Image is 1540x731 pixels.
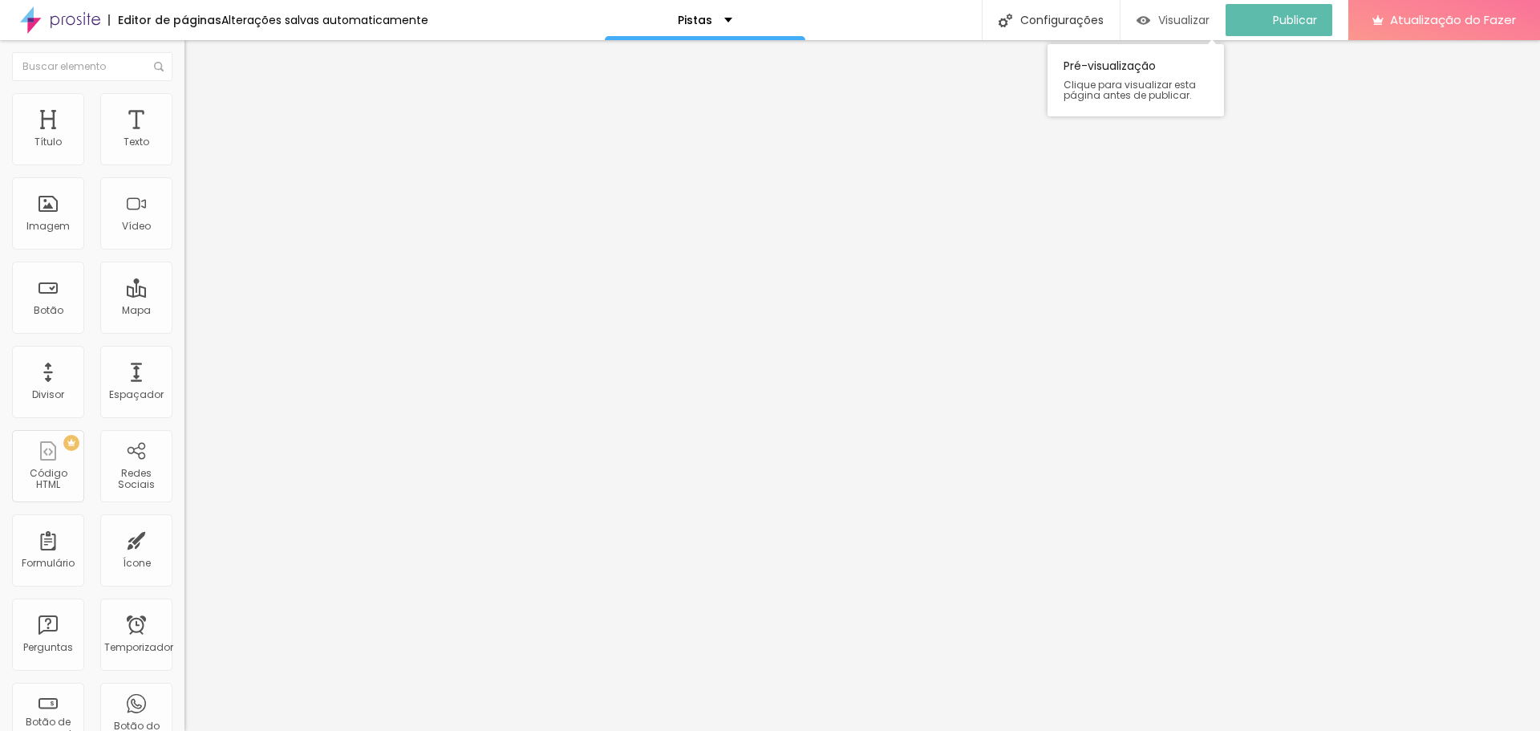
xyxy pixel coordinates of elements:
font: Clique para visualizar esta página antes de publicar. [1064,78,1196,102]
img: view-1.svg [1137,14,1150,27]
font: Formulário [22,556,75,570]
font: Redes Sociais [118,466,155,491]
font: Código HTML [30,466,67,491]
font: Imagem [26,219,70,233]
font: Espaçador [109,388,164,401]
img: Ícone [999,14,1012,27]
font: Ícone [123,556,151,570]
font: Atualização do Fazer [1390,11,1516,28]
font: Título [34,135,62,148]
font: Mapa [122,303,151,317]
font: Texto [124,135,149,148]
font: Perguntas [23,640,73,654]
font: Editor de páginas [118,12,221,28]
font: Alterações salvas automaticamente [221,12,428,28]
iframe: Editor [184,40,1540,731]
font: Pré-visualização [1064,58,1156,74]
font: Temporizador [104,640,173,654]
font: Divisor [32,388,64,401]
font: Publicar [1273,12,1317,28]
input: Buscar elemento [12,52,172,81]
font: Visualizar [1158,12,1210,28]
font: Vídeo [122,219,151,233]
font: Pistas [678,12,712,28]
img: Ícone [154,62,164,71]
font: Botão [34,303,63,317]
button: Publicar [1226,4,1332,36]
font: Configurações [1020,12,1104,28]
button: Visualizar [1121,4,1226,36]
